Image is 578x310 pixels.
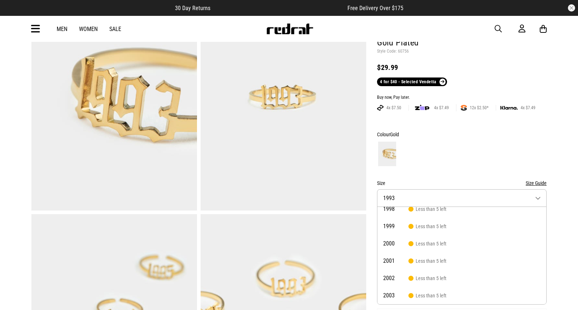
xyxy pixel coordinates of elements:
[377,130,547,139] div: Colour
[383,195,395,201] span: 1993
[526,179,547,187] button: Size Guide
[79,26,98,32] a: Women
[109,26,121,32] a: Sale
[431,105,452,111] span: 4x $7.49
[383,241,408,247] span: 2000
[377,95,547,101] div: Buy now, Pay later.
[377,63,547,72] div: $29.99
[384,105,404,111] span: 4x $7.50
[390,132,399,137] span: Gold
[347,5,403,12] span: Free Delivery Over $175
[377,77,447,86] a: 4 for $40 - Selected Vendetta
[461,105,467,111] img: SPLITPAY
[383,223,408,229] span: 1999
[266,23,314,34] img: Redrat logo
[408,206,446,212] span: Less than 5 left
[408,275,446,281] span: Less than 5 left
[518,105,538,111] span: 4x $7.49
[408,293,446,298] span: Less than 5 left
[378,142,396,166] img: Gold
[408,223,446,229] span: Less than 5 left
[383,293,408,298] span: 2003
[467,105,491,111] span: 12x $2.50*
[6,3,27,25] button: Open LiveChat chat widget
[225,4,333,12] iframe: Customer reviews powered by Trustpilot
[175,5,210,12] span: 30 Day Returns
[408,241,446,247] span: Less than 5 left
[408,258,446,264] span: Less than 5 left
[383,258,408,264] span: 2001
[383,206,408,212] span: 1998
[415,104,429,111] img: zip
[377,105,384,111] img: AFTERPAY
[377,49,547,54] p: Style Code: 60756
[500,106,518,110] img: KLARNA
[383,275,408,281] span: 2002
[377,189,547,207] button: 1993
[377,179,547,187] div: Size
[57,26,67,32] a: Men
